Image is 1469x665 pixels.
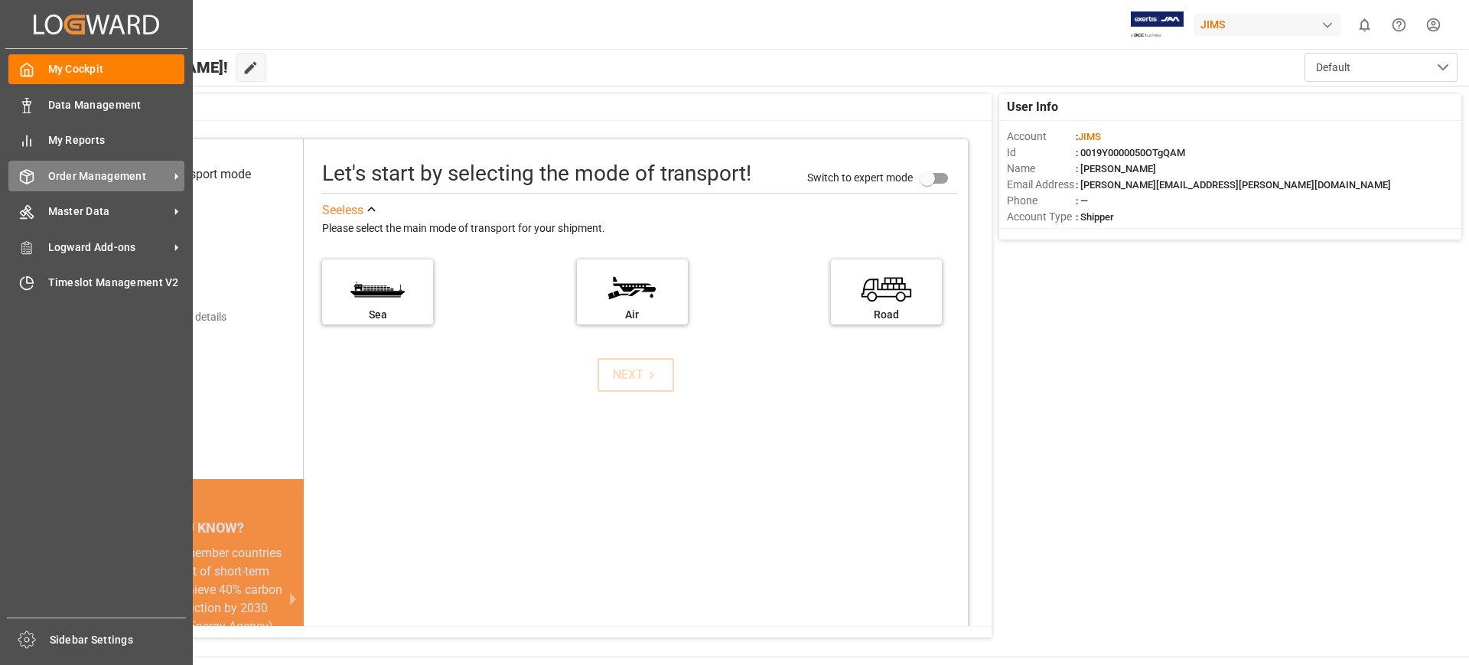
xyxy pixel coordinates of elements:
[330,307,425,323] div: Sea
[1076,195,1088,207] span: : —
[1194,14,1341,36] div: JIMS
[1007,209,1076,225] span: Account Type
[839,307,934,323] div: Road
[1007,177,1076,193] span: Email Address
[1007,145,1076,161] span: Id
[1007,98,1058,116] span: User Info
[807,171,913,183] span: Switch to expert mode
[48,132,185,148] span: My Reports
[1078,131,1101,142] span: JIMS
[1347,8,1382,42] button: show 0 new notifications
[1076,179,1391,191] span: : [PERSON_NAME][EMAIL_ADDRESS][PERSON_NAME][DOMAIN_NAME]
[322,201,363,220] div: See less
[1076,131,1101,142] span: :
[1007,161,1076,177] span: Name
[1316,60,1350,76] span: Default
[1194,10,1347,39] button: JIMS
[64,53,228,82] span: Hello [PERSON_NAME]!
[48,97,185,113] span: Data Management
[48,240,169,256] span: Logward Add-ons
[1131,11,1184,38] img: Exertis%20JAM%20-%20Email%20Logo.jpg_1722504956.jpg
[598,358,674,392] button: NEXT
[613,366,660,384] div: NEXT
[1076,211,1114,223] span: : Shipper
[83,512,304,544] div: DID YOU KNOW?
[322,220,957,238] div: Please select the main mode of transport for your shipment.
[48,168,169,184] span: Order Management
[8,54,184,84] a: My Cockpit
[1382,8,1416,42] button: Help Center
[1007,129,1076,145] span: Account
[48,61,185,77] span: My Cockpit
[1076,147,1185,158] span: : 0019Y0000050OTgQAM
[1076,163,1156,174] span: : [PERSON_NAME]
[50,632,187,648] span: Sidebar Settings
[101,544,285,636] div: In [DATE], IMO member countries approved a set of short-term measures to achieve 40% carbon emiss...
[1305,53,1458,82] button: open menu
[48,204,169,220] span: Master Data
[282,544,304,654] button: next slide / item
[1007,193,1076,209] span: Phone
[8,90,184,119] a: Data Management
[48,275,185,291] span: Timeslot Management V2
[585,307,680,323] div: Air
[322,158,751,190] div: Let's start by selecting the mode of transport!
